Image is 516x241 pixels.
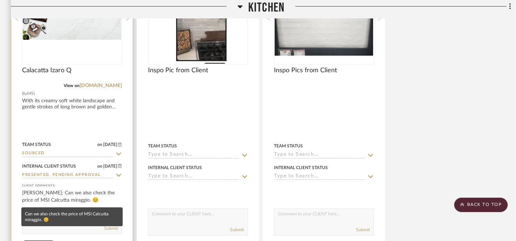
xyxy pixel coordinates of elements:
input: Type to Search… [274,152,365,159]
input: Type to Search… [274,173,365,180]
scroll-to-top-button: BACK TO TOP [454,198,508,212]
span: [DATE] [102,164,118,169]
span: MSI [27,90,35,97]
button: Submit [230,227,244,233]
span: View on [64,83,80,88]
span: Calacatta Izaro Q [22,66,71,74]
span: By [22,90,27,97]
div: Team Status [22,141,51,148]
span: [DATE] [102,142,118,147]
button: Submit [104,225,118,232]
div: Internal Client Status [274,164,328,171]
a: [DOMAIN_NAME] [80,83,122,88]
span: Inspo Pics from Client [274,66,337,74]
div: Internal Client Status [148,164,202,171]
input: Type to Search… [148,152,239,159]
div: [PERSON_NAME]: Can we also check the price of MSI Calcutta miraggio. 😊 [22,189,122,204]
button: Submit [356,227,370,233]
span: on [97,164,102,168]
input: Type to Search… [22,150,113,157]
span: Inspo Pic from Client [148,66,208,74]
div: Team Status [148,143,177,149]
input: Type to Search… [22,172,113,179]
div: Internal Client Status [22,163,76,169]
input: Type to Search… [148,173,239,180]
span: on [97,142,102,147]
div: Team Status [274,143,303,149]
